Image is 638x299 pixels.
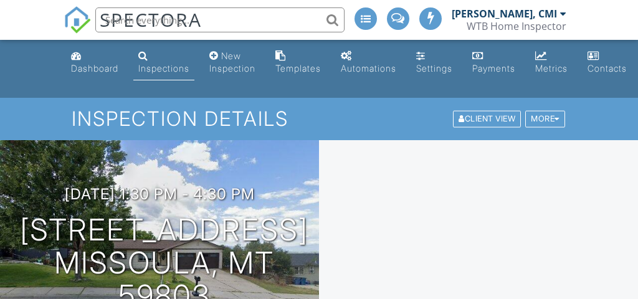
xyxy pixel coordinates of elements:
[535,63,568,74] div: Metrics
[133,45,194,80] a: Inspections
[453,111,521,128] div: Client View
[583,45,632,80] a: Contacts
[472,63,515,74] div: Payments
[341,63,396,74] div: Automations
[204,45,260,80] a: New Inspection
[336,45,401,80] a: Automations (Advanced)
[72,108,566,130] h1: Inspection Details
[467,45,520,80] a: Payments
[452,113,524,123] a: Client View
[64,17,202,43] a: SPECTORA
[64,6,91,34] img: The Best Home Inspection Software - Spectora
[71,63,118,74] div: Dashboard
[525,111,565,128] div: More
[65,186,255,202] h3: [DATE] 1:30 pm - 4:30 pm
[270,45,326,80] a: Templates
[209,50,255,74] div: New Inspection
[416,63,452,74] div: Settings
[66,45,123,80] a: Dashboard
[95,7,345,32] input: Search everything...
[452,7,557,20] div: [PERSON_NAME], CMI
[138,63,189,74] div: Inspections
[411,45,457,80] a: Settings
[275,63,321,74] div: Templates
[588,63,627,74] div: Contacts
[530,45,573,80] a: Metrics
[467,20,566,32] div: WTB Home Inspector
